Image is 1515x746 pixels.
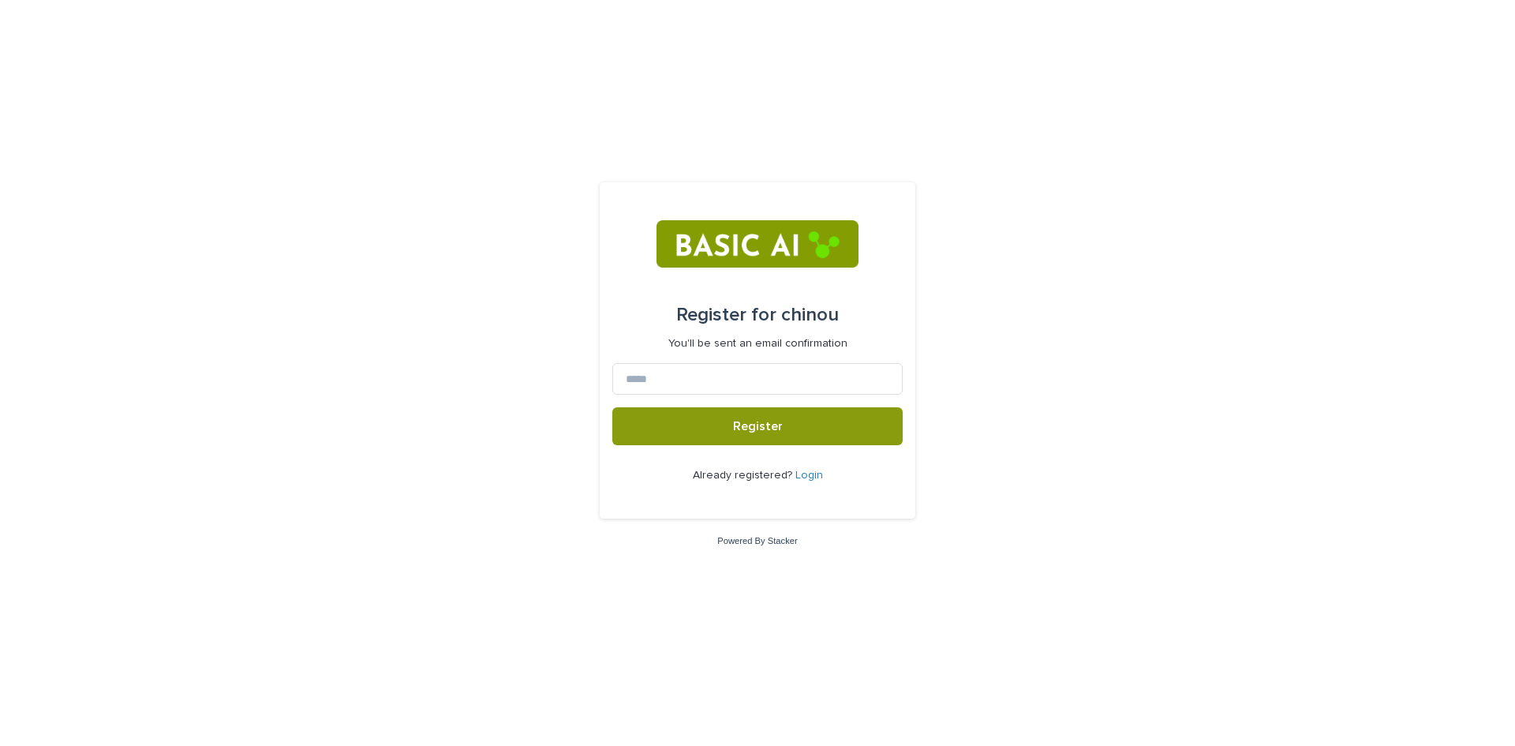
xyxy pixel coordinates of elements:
[693,470,795,481] span: Already registered?
[795,470,823,481] a: Login
[676,306,776,324] span: Register for
[656,220,858,268] img: RtIB8pj2QQiOZo6waziI
[717,536,797,545] a: Powered By Stacker
[733,420,783,433] span: Register
[612,407,903,445] button: Register
[668,337,847,351] p: You'll be sent an email confirmation
[676,293,839,337] div: chinou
